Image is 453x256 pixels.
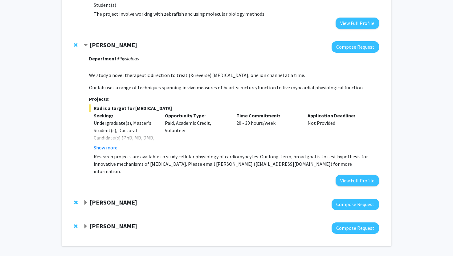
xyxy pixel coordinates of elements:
[332,222,379,234] button: Compose Request to Lillian Sims
[90,198,137,206] strong: [PERSON_NAME]
[90,41,137,49] strong: [PERSON_NAME]
[89,55,118,62] strong: Department:
[83,224,88,229] span: Expand Lillian Sims Bookmark
[94,112,156,119] p: Seeking:
[232,112,303,151] div: 20 - 30 hours/week
[160,112,232,151] div: Paid, Academic Credit, Volunteer
[89,104,379,112] span: Rad is a target for [MEDICAL_DATA]
[94,153,379,175] p: Research projects are available to study cellular physiology of cardiomyocytes. Our long-term, br...
[336,18,379,29] button: View Full Profile
[118,55,139,62] i: Physiology
[74,224,78,229] span: Remove Lillian Sims from bookmarks
[94,10,379,18] p: The project involve working with zebrafish and using molecular biology methods
[89,84,379,91] p: Our lab uses a range of techniques spanning in vivo measures of heart structure/function to live ...
[5,228,26,251] iframe: Chat
[308,112,370,119] p: Application Deadline:
[165,112,227,119] p: Opportunity Type:
[83,200,88,205] span: Expand Sarah D'Orazio Bookmark
[74,43,78,47] span: Remove Jonathan Satin from bookmarks
[303,112,374,151] div: Not Provided
[236,112,299,119] p: Time Commitment:
[90,222,137,230] strong: [PERSON_NAME]
[74,200,78,205] span: Remove Sarah D'Orazio from bookmarks
[89,71,379,79] p: We study a novel therapeutic direction to treat (& reverse) [MEDICAL_DATA], one ion channel at a ...
[89,96,109,102] strong: Projects:
[332,199,379,210] button: Compose Request to Sarah D'Orazio
[332,41,379,53] button: Compose Request to Jonathan Satin
[94,119,156,164] div: Undergraduate(s), Master's Student(s), Doctoral Candidate(s) (PhD, MD, DMD, PharmD, etc.), Postdo...
[94,144,117,151] button: Show more
[83,43,88,48] span: Contract Jonathan Satin Bookmark
[336,175,379,186] button: View Full Profile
